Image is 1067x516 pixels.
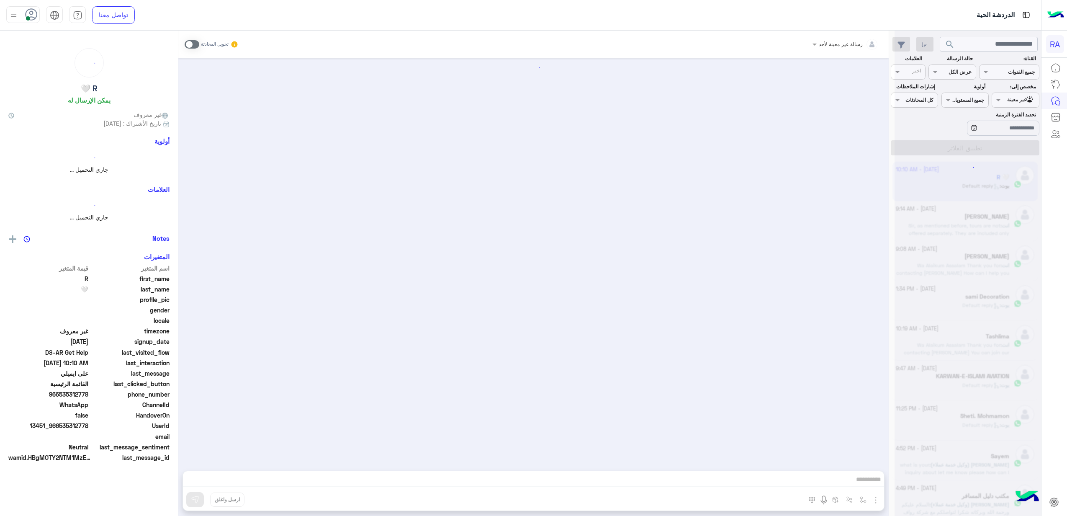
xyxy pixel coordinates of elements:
span: UserId [90,421,170,430]
span: last_message_id [94,453,170,462]
span: تاريخ الأشتراك : [DATE] [103,119,161,128]
span: last_interaction [90,359,170,367]
button: تطبيق الفلاتر [891,140,1039,155]
span: last_message [90,369,170,378]
img: profile [8,10,19,21]
span: last_name [90,285,170,294]
div: loading... [10,150,167,165]
div: RA [1046,35,1064,53]
div: اختر [912,67,922,77]
h6: أولوية [154,137,170,145]
div: loading... [960,160,975,175]
span: gender [90,306,170,315]
span: 966535312778 [8,390,88,399]
span: signup_date [90,337,170,346]
span: false [8,411,88,420]
span: HandoverOn [90,411,170,420]
span: profile_pic [90,295,170,304]
span: phone_number [90,390,170,399]
img: tab [50,10,59,20]
span: 0 [8,443,88,451]
h6: المتغيرات [144,253,170,261]
button: ارسل واغلق [210,493,244,507]
span: wamid.HBgMOTY2NTM1MzEyNzc4FQIAEhgUM0EyMTMyRkNENzM5QUUwODgyOEMA [8,453,92,462]
span: last_clicked_button [90,379,170,388]
span: locale [90,316,170,325]
label: العلامات [892,55,922,62]
p: الدردشة الحية [977,10,1015,21]
a: تواصل معنا [92,6,135,24]
span: first_name [90,274,170,283]
img: hulul-logo.png [1013,482,1042,512]
span: غير معروف [8,327,88,335]
span: قيمة المتغير [8,264,88,273]
h6: يمكن الإرسال له [68,96,111,104]
div: loading... [10,198,167,213]
span: 🤍 [8,285,88,294]
span: على ايميلي [8,369,88,378]
span: null [8,432,88,441]
span: 2025-10-01T11:04:28.764Z [8,337,88,346]
small: تحويل المحادثة [201,41,229,48]
div: loading... [77,51,101,75]
span: 2 [8,400,88,409]
img: tab [1021,10,1031,20]
span: جاري التحميل ... [70,166,108,173]
span: email [90,432,170,441]
a: tab [69,6,86,24]
span: null [8,306,88,315]
h6: العلامات [8,186,170,193]
span: رسالة غير معينة لأحد [819,41,863,47]
span: timezone [90,327,170,335]
span: 13451_966535312778 [8,421,88,430]
span: اسم المتغير [90,264,170,273]
label: إشارات الملاحظات [892,83,935,90]
div: loading... [184,60,884,75]
span: last_visited_flow [90,348,170,357]
span: R [8,274,88,283]
h6: Notes [152,235,170,242]
span: ChannelId [90,400,170,409]
span: 2025-10-02T07:10:24.2872841Z [8,359,88,367]
span: غير معروف [134,110,170,119]
span: DS-AR Get Help [8,348,88,357]
span: null [8,316,88,325]
img: add [9,235,16,243]
span: جاري التحميل ... [70,214,108,221]
img: tab [73,10,82,20]
span: القائمة الرئيسية [8,379,88,388]
img: Logo [1047,6,1064,24]
span: last_message_sentiment [90,443,170,451]
h5: R 🤍 [81,84,98,93]
img: notes [23,236,30,243]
